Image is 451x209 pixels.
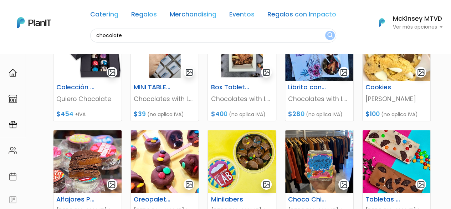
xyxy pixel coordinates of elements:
[9,195,17,204] img: feedback-78b5a0c8f98aac82b08bfc38622c3050aee476f2c9584af64705fc4e61158814.svg
[363,130,431,193] img: thumb_barras.jpg
[131,11,157,20] a: Regalos
[185,68,193,76] img: gallery-light
[208,130,276,193] img: thumb_Bombones.jpg
[393,25,442,30] p: Ver más opciones
[288,94,350,104] p: Chocolates with Love
[131,130,199,193] img: thumb_paletas.jpg
[417,68,425,76] img: gallery-light
[285,130,353,193] img: thumb_d9431d_09d84f65f36d4c32b59a9acc13557662_mv2.png
[53,130,122,193] img: thumb_alfajor.jpg
[37,7,103,21] div: ¿Necesitás ayuda?
[262,180,271,189] img: gallery-light
[147,111,184,118] span: (no aplica IVA)
[9,172,17,181] img: calendar-87d922413cdce8b2cf7b7f5f62616a5cf9e4887200fb71536465627b3292af00.svg
[90,29,336,43] input: Buscá regalos, desayunos, y más
[229,11,255,20] a: Eventos
[393,16,442,22] h6: McKinsey MTVD
[306,111,343,118] span: (no aplica IVA)
[365,110,380,118] span: $100
[229,111,265,118] span: (no aplica IVA)
[134,110,146,118] span: $39
[211,110,227,118] span: $400
[56,94,119,104] p: Quiero Chocolate
[108,180,116,189] img: gallery-light
[206,196,253,203] h6: Minilabers
[52,84,99,91] h6: Colección Secretaria
[206,84,253,91] h6: Box Tabletitas decoradas
[267,11,336,20] a: Regalos con Impacto
[381,111,418,118] span: (no aplica IVA)
[170,11,216,20] a: Merchandising
[134,94,196,104] p: Chocolates with Love
[9,94,17,103] img: marketplace-4ceaa7011d94191e9ded77b95e3339b90024bf715f7c57f8cf31f2d8c509eaba.svg
[75,111,86,118] span: +IVA
[340,68,348,76] img: gallery-light
[53,18,122,121] a: gallery-light Colección Secretaria Quiero Chocolate $454 +IVA
[90,11,118,20] a: Catering
[207,18,276,121] a: gallery-light Box Tabletitas decoradas Chocolates with Love $400 (no aplica IVA)
[9,146,17,155] img: people-662611757002400ad9ed0e3c099ab2801c6687ba6c219adb57efc949bc21e19d.svg
[370,13,442,32] button: PlanIt Logo McKinsey MTVD Ver más opciones
[9,69,17,77] img: home-e721727adea9d79c4d83392d1f703f7f8bce08238fde08b1acbfd93340b81755.svg
[417,180,425,189] img: gallery-light
[340,180,348,189] img: gallery-light
[362,18,431,121] a: gallery-light Cookies [PERSON_NAME] $100 (no aplica IVA)
[288,110,304,118] span: $280
[361,84,408,91] h6: Cookies
[56,110,73,118] span: $454
[130,18,199,121] a: gallery-light MINI TABLETAS PERSONALIZADAS Chocolates with Love $39 (no aplica IVA)
[185,180,193,189] img: gallery-light
[361,196,408,203] h6: Tabletas Chocolate
[284,84,331,91] h6: Librito con mediants
[327,32,333,39] img: search_button-432b6d5273f82d61273b3651a40e1bd1b912527efae98b1b7a1b2c0702e16a8d.svg
[17,17,51,28] img: PlanIt Logo
[9,120,17,129] img: campaigns-02234683943229c281be62815700db0a1741e53638e28bf9629b52c665b00959.svg
[374,15,390,30] img: PlanIt Logo
[211,94,273,104] p: Chocolates with Love
[284,196,331,203] h6: Choco Chiqui
[129,84,176,91] h6: MINI TABLETAS PERSONALIZADAS
[365,94,428,104] p: [PERSON_NAME]
[285,18,354,121] a: gallery-light Librito con mediants Chocolates with Love $280 (no aplica IVA)
[108,68,116,76] img: gallery-light
[262,68,271,76] img: gallery-light
[52,196,99,203] h6: Alfajores Personalizados
[129,196,176,203] h6: Oreopaletas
